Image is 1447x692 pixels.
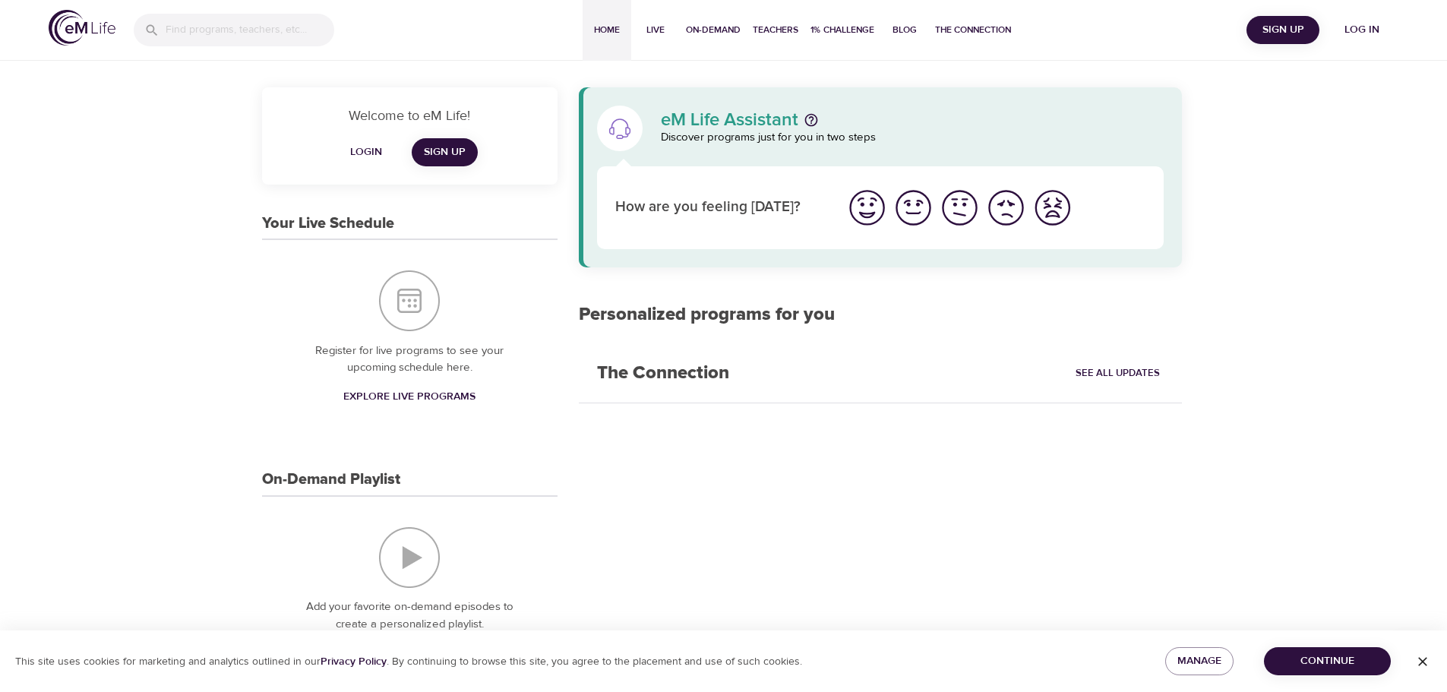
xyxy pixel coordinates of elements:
span: Live [637,22,674,38]
p: Welcome to eM Life! [280,106,539,126]
img: good [893,187,934,229]
span: Sign Up [1253,21,1313,39]
img: great [846,187,888,229]
p: Register for live programs to see your upcoming schedule here. [292,343,527,377]
p: Add your favorite on-demand episodes to create a personalized playlist. [292,599,527,633]
h3: Your Live Schedule [262,215,394,232]
img: On-Demand Playlist [379,527,440,588]
span: 1% Challenge [810,22,874,38]
span: Home [589,22,625,38]
button: Log in [1325,16,1398,44]
p: eM Life Assistant [661,111,798,129]
input: Find programs, teachers, etc... [166,14,334,46]
span: Sign Up [424,143,466,162]
button: Manage [1165,647,1234,675]
span: Continue [1276,652,1379,671]
img: eM Life Assistant [608,116,632,141]
button: I'm feeling ok [937,185,983,231]
h2: Personalized programs for you [579,304,1183,326]
img: logo [49,10,115,46]
button: Sign Up [1246,16,1319,44]
button: I'm feeling good [890,185,937,231]
h3: On-Demand Playlist [262,471,400,488]
span: The Connection [935,22,1011,38]
span: Teachers [753,22,798,38]
p: How are you feeling [DATE]? [615,197,826,219]
button: Login [342,138,390,166]
button: I'm feeling worst [1029,185,1076,231]
button: I'm feeling great [844,185,890,231]
a: Sign Up [412,138,478,166]
img: worst [1032,187,1073,229]
span: See All Updates [1076,365,1160,382]
a: See All Updates [1072,362,1164,385]
span: Blog [886,22,923,38]
img: Your Live Schedule [379,270,440,331]
a: Explore Live Programs [337,383,482,411]
a: Privacy Policy [321,655,387,668]
button: Continue [1264,647,1391,675]
p: Discover programs just for you in two steps [661,129,1164,147]
span: Explore Live Programs [343,387,475,406]
span: On-Demand [686,22,741,38]
img: ok [939,187,981,229]
span: Manage [1177,652,1221,671]
button: I'm feeling bad [983,185,1029,231]
h2: The Connection [579,344,747,403]
img: bad [985,187,1027,229]
span: Log in [1332,21,1392,39]
span: Login [348,143,384,162]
